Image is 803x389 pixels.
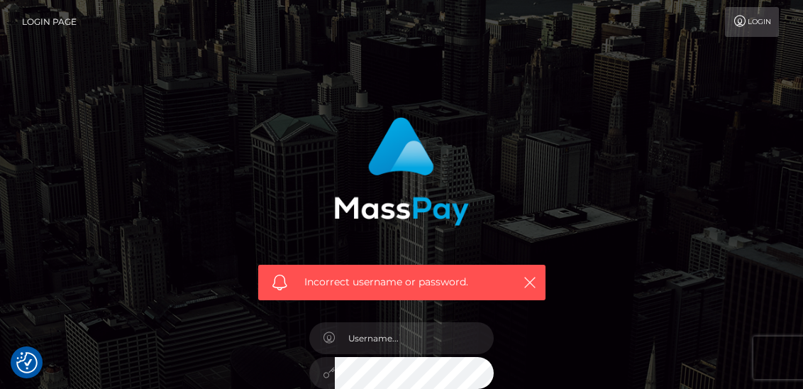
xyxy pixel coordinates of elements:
input: Username... [335,322,494,354]
a: Login Page [22,7,77,37]
span: Incorrect username or password. [304,275,506,290]
img: MassPay Login [334,117,469,226]
a: Login [725,7,779,37]
img: Revisit consent button [16,352,38,373]
button: Consent Preferences [16,352,38,373]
